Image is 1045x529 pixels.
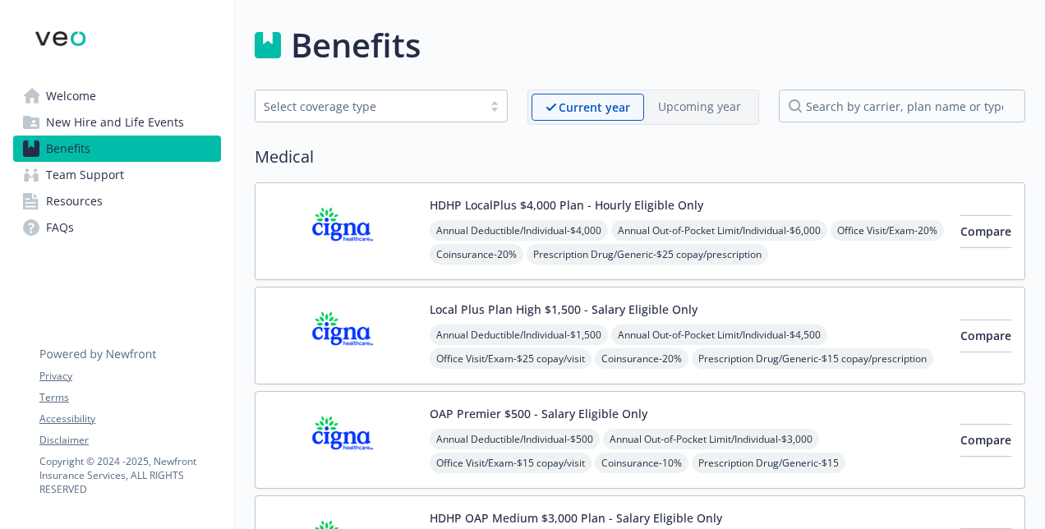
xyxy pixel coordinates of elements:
span: Annual Out-of-Pocket Limit/Individual - $3,000 [603,429,819,449]
span: Annual Deductible/Individual - $4,000 [430,220,608,241]
a: FAQs [13,214,221,241]
span: New Hire and Life Events [46,109,184,136]
a: Benefits [13,136,221,162]
span: Annual Out-of-Pocket Limit/Individual - $4,500 [611,324,827,345]
span: Office Visit/Exam - 20% [831,220,944,241]
span: Benefits [46,136,90,162]
span: Compare [960,223,1011,239]
h2: Medical [255,145,1025,169]
span: Office Visit/Exam - $15 copay/visit [430,453,592,473]
span: Office Visit/Exam - $25 copay/visit [430,348,592,369]
span: Coinsurance - 10% [595,453,688,473]
span: Coinsurance - 20% [595,348,688,369]
button: Local Plus Plan High $1,500 - Salary Eligible Only [430,301,697,318]
button: HDHP OAP Medium $3,000 Plan - Salary Eligible Only [430,509,722,527]
span: Welcome [46,83,96,109]
span: Prescription Drug/Generic - $25 copay/prescription [527,244,768,264]
a: Team Support [13,162,221,188]
span: Resources [46,188,103,214]
span: Compare [960,328,1011,343]
a: Welcome [13,83,221,109]
div: Select coverage type [264,98,474,115]
span: Compare [960,432,1011,448]
button: Compare [960,320,1011,352]
span: Annual Deductible/Individual - $1,500 [430,324,608,345]
button: HDHP LocalPlus $4,000 Plan - Hourly Eligible Only [430,196,703,214]
p: Upcoming year [658,98,741,115]
a: Privacy [39,369,220,384]
img: CIGNA carrier logo [269,196,417,266]
a: Terms [39,390,220,405]
span: Coinsurance - 20% [430,244,523,264]
span: Annual Deductible/Individual - $500 [430,429,600,449]
button: Compare [960,424,1011,457]
span: Prescription Drug/Generic - $15 [692,453,845,473]
img: CIGNA carrier logo [269,301,417,370]
span: FAQs [46,214,74,241]
input: search by carrier, plan name or type [779,90,1025,122]
button: OAP Premier $500 - Salary Eligible Only [430,405,647,422]
button: Compare [960,215,1011,248]
span: Annual Out-of-Pocket Limit/Individual - $6,000 [611,220,827,241]
a: Disclaimer [39,433,220,448]
span: Upcoming year [644,94,755,121]
span: Prescription Drug/Generic - $15 copay/prescription [692,348,933,369]
a: Accessibility [39,412,220,426]
img: CIGNA carrier logo [269,405,417,475]
span: Team Support [46,162,124,188]
p: Current year [559,99,630,116]
a: Resources [13,188,221,214]
p: Copyright © 2024 - 2025 , Newfront Insurance Services, ALL RIGHTS RESERVED [39,454,220,496]
a: New Hire and Life Events [13,109,221,136]
h1: Benefits [291,21,421,70]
